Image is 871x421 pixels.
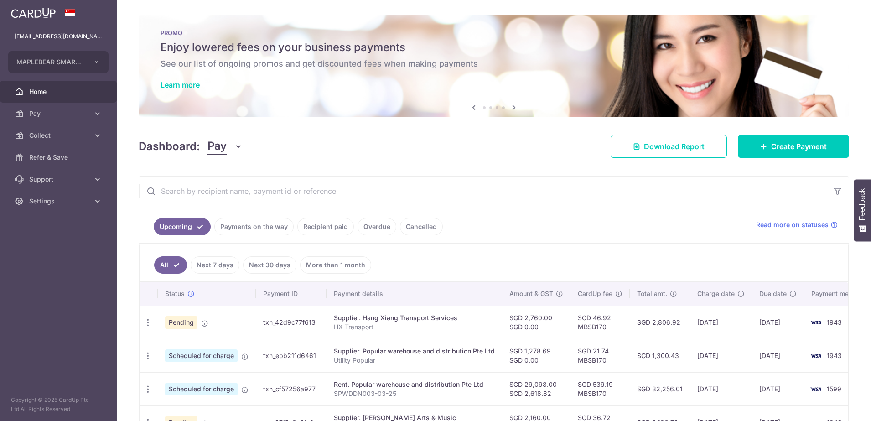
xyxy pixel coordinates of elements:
[858,188,866,220] span: Feedback
[29,197,89,206] span: Settings
[207,138,227,155] span: Pay
[29,131,89,140] span: Collect
[11,7,56,18] img: CardUp
[161,58,827,69] h6: See our list of ongoing promos and get discounted fees when making payments
[759,289,787,298] span: Due date
[611,135,727,158] a: Download Report
[191,256,239,274] a: Next 7 days
[139,138,200,155] h4: Dashboard:
[644,141,705,152] span: Download Report
[630,339,690,372] td: SGD 1,300.43
[400,218,443,235] a: Cancelled
[690,372,752,405] td: [DATE]
[165,316,197,329] span: Pending
[300,256,371,274] a: More than 1 month
[165,383,238,395] span: Scheduled for charge
[738,135,849,158] a: Create Payment
[502,339,570,372] td: SGD 1,278.69 SGD 0.00
[165,349,238,362] span: Scheduled for charge
[334,380,495,389] div: Rent. Popular warehouse and distribution Pte Ltd
[697,289,735,298] span: Charge date
[256,282,327,306] th: Payment ID
[637,289,667,298] span: Total amt.
[161,80,200,89] a: Learn more
[161,29,827,36] p: PROMO
[256,372,327,405] td: txn_cf57256a977
[334,356,495,365] p: Utility Popular
[139,15,849,117] img: Latest Promos Banner
[509,289,553,298] span: Amount & GST
[154,256,187,274] a: All
[256,339,327,372] td: txn_ebb211d6461
[165,289,185,298] span: Status
[502,306,570,339] td: SGD 2,760.00 SGD 0.00
[752,306,804,339] td: [DATE]
[29,153,89,162] span: Refer & Save
[29,175,89,184] span: Support
[690,306,752,339] td: [DATE]
[771,141,827,152] span: Create Payment
[752,339,804,372] td: [DATE]
[813,394,862,416] iframe: Opens a widget where you can find more information
[358,218,396,235] a: Overdue
[827,385,841,393] span: 1599
[854,179,871,241] button: Feedback - Show survey
[807,317,825,328] img: Bank Card
[570,339,630,372] td: SGD 21.74 MBSB170
[570,306,630,339] td: SGD 46.92 MBSB170
[334,347,495,356] div: Supplier. Popular warehouse and distribution Pte Ltd
[8,51,109,73] button: MAPLEBEAR SMART LEARNERS PTE. LTD.
[15,32,102,41] p: [EMAIL_ADDRESS][DOMAIN_NAME]
[16,57,84,67] span: MAPLEBEAR SMART LEARNERS PTE. LTD.
[630,306,690,339] td: SGD 2,806.92
[756,220,829,229] span: Read more on statuses
[807,384,825,395] img: Bank Card
[827,318,842,326] span: 1943
[297,218,354,235] a: Recipient paid
[690,339,752,372] td: [DATE]
[327,282,502,306] th: Payment details
[630,372,690,405] td: SGD 32,256.01
[334,389,495,398] p: SPWDDN003-03-25
[207,138,243,155] button: Pay
[334,322,495,332] p: HX Transport
[752,372,804,405] td: [DATE]
[139,177,827,206] input: Search by recipient name, payment id or reference
[29,109,89,118] span: Pay
[214,218,294,235] a: Payments on the way
[578,289,612,298] span: CardUp fee
[154,218,211,235] a: Upcoming
[256,306,327,339] td: txn_42d9c77f613
[161,40,827,55] h5: Enjoy lowered fees on your business payments
[570,372,630,405] td: SGD 539.19 MBSB170
[334,313,495,322] div: Supplier. Hang Xiang Transport Services
[827,352,842,359] span: 1943
[243,256,296,274] a: Next 30 days
[29,87,89,96] span: Home
[502,372,570,405] td: SGD 29,098.00 SGD 2,618.82
[756,220,838,229] a: Read more on statuses
[807,350,825,361] img: Bank Card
